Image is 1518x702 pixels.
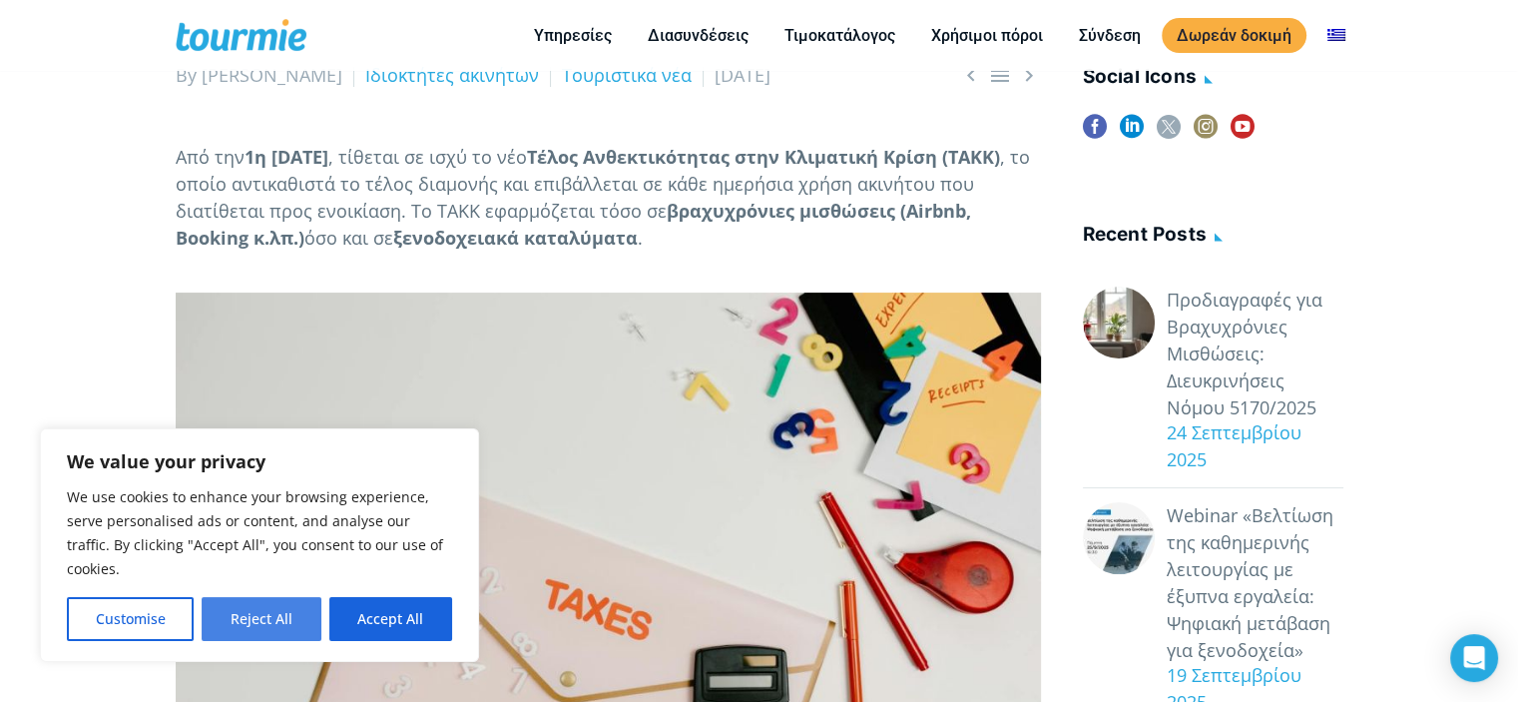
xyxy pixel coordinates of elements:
p: We use cookies to enhance your browsing experience, serve personalised ads or content, and analys... [67,485,452,581]
a:  [1017,63,1041,88]
div: Open Intercom Messenger [1450,634,1498,682]
a: Διασυνδέσεις [633,23,763,48]
a: Τιμοκατάλογος [769,23,910,48]
a: twitter [1157,115,1181,152]
a: Ιδιοκτήτες ακινήτων [365,63,539,87]
button: Customise [67,597,194,641]
span: , το οποίο αντικαθιστά το τέλος διαμονής και επιβάλλεται σε κάθε ημερήσια χρήση ακινήτου που διατ... [176,145,1030,223]
div: 24 Σεπτεμβρίου 2025 [1155,419,1343,473]
a: Τουριστικά νέα [562,63,692,87]
a:  [959,63,983,88]
button: Accept All [329,597,452,641]
h4: social icons [1083,62,1343,95]
a: Αλλαγή σε [1312,23,1360,48]
h4: Recent posts [1083,220,1343,253]
b: ξενοδοχειακά καταλύματα [393,226,638,250]
a: Δωρεάν δοκιμή [1162,18,1306,53]
a: Webinar «Βελτίωση της καθημερινής λειτουργίας με έξυπνα εργαλεία: Ψηφιακή μετάβαση για ξενοδοχεία» [1167,502,1343,664]
button: Reject All [202,597,320,641]
b: 1η [DATE] [245,145,328,169]
a: Σύνδεση [1064,23,1156,48]
span: Από την [176,145,245,169]
b: Τέλος Ανθεκτικότητας στην Κλιματική Κρίση (ΤΑΚΚ) [527,145,1000,169]
a: Χρήσιμοι πόροι [916,23,1058,48]
span: όσο και σε [304,226,393,250]
a: instagram [1194,115,1218,152]
span: Previous post [959,63,983,88]
span: Next post [1017,63,1041,88]
span: . [638,226,643,250]
a: Προδιαγραφές για Βραχυχρόνιες Μισθώσεις: Διευκρινήσεις Νόμου 5170/2025 [1167,287,1343,421]
span: , τίθεται σε ισχύ το νέο [328,145,527,169]
p: We value your privacy [67,449,452,473]
a: facebook [1083,115,1107,152]
span: [DATE] [715,63,770,87]
a: Υπηρεσίες [519,23,627,48]
a: youtube [1231,115,1255,152]
a: linkedin [1120,115,1144,152]
span: By [PERSON_NAME] [176,63,342,87]
a:  [988,63,1012,88]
